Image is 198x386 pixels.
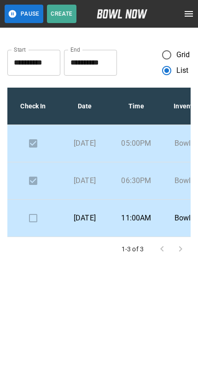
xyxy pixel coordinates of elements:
[47,5,76,23] button: Create
[66,213,103,224] p: [DATE]
[180,5,198,23] button: open drawer
[97,9,147,18] img: logo
[176,65,189,76] span: List
[66,175,103,186] p: [DATE]
[66,138,103,149] p: [DATE]
[118,138,155,149] p: 05:00PM
[118,213,155,224] p: 11:00AM
[118,175,155,186] p: 06:30PM
[7,50,60,76] input: Choose date, selected date is Aug 22, 2025
[59,88,111,125] th: Date
[111,88,162,125] th: Time
[176,49,190,60] span: Grid
[7,88,59,125] th: Check In
[122,244,144,254] p: 1-3 of 3
[64,50,117,76] input: Choose date, selected date is Sep 22, 2025
[5,5,43,23] button: Pause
